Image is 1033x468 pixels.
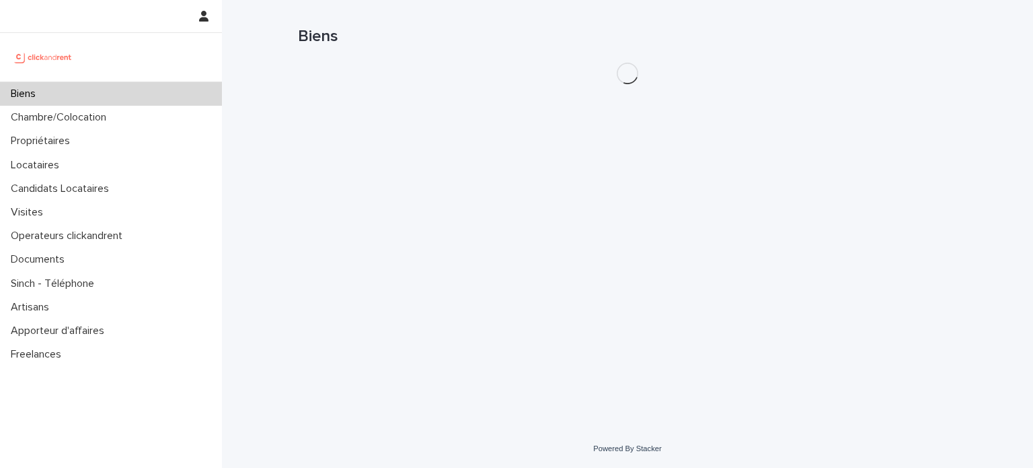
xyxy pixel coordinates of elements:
p: Visites [5,206,54,219]
h1: Biens [298,27,957,46]
img: UCB0brd3T0yccxBKYDjQ [11,44,76,71]
p: Documents [5,253,75,266]
p: Biens [5,88,46,100]
a: Powered By Stacker [593,444,661,453]
p: Apporteur d'affaires [5,325,115,337]
p: Freelances [5,348,72,361]
p: Propriétaires [5,135,81,147]
p: Locataires [5,159,70,172]
p: Artisans [5,301,60,314]
p: Operateurs clickandrent [5,230,133,242]
p: Sinch - Téléphone [5,277,105,290]
p: Chambre/Colocation [5,111,117,124]
p: Candidats Locataires [5,182,120,195]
